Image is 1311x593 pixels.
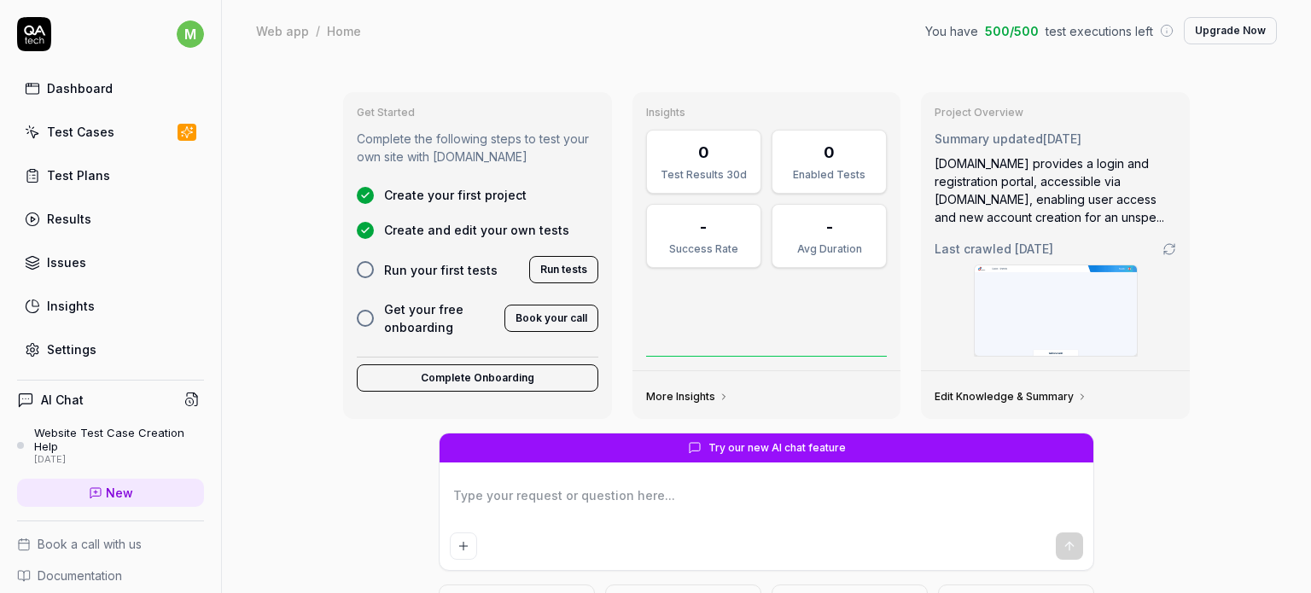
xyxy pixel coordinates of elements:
[47,253,86,271] div: Issues
[935,240,1053,258] span: Last crawled
[106,484,133,502] span: New
[384,261,498,279] span: Run your first tests
[17,535,204,553] a: Book a call with us
[357,130,598,166] p: Complete the following steps to test your own site with [DOMAIN_NAME]
[1184,17,1277,44] button: Upgrade Now
[17,426,204,465] a: Website Test Case Creation Help[DATE]
[646,106,888,119] h3: Insights
[47,166,110,184] div: Test Plans
[384,221,569,239] span: Create and edit your own tests
[935,131,1043,146] span: Summary updated
[47,79,113,97] div: Dashboard
[1043,131,1081,146] time: [DATE]
[700,215,707,238] div: -
[17,246,204,279] a: Issues
[985,22,1039,40] span: 500 / 500
[17,479,204,507] a: New
[1046,22,1153,40] span: test executions left
[17,159,204,192] a: Test Plans
[1162,242,1176,256] a: Go to crawling settings
[935,390,1087,404] a: Edit Knowledge & Summary
[34,454,204,466] div: [DATE]
[783,241,876,257] div: Avg Duration
[657,167,750,183] div: Test Results 30d
[316,22,320,39] div: /
[17,202,204,235] a: Results
[17,72,204,105] a: Dashboard
[47,340,96,358] div: Settings
[504,305,598,332] button: Book your call
[357,106,598,119] h3: Get Started
[646,390,729,404] a: More Insights
[17,333,204,366] a: Settings
[529,259,598,276] a: Run tests
[17,567,204,584] a: Documentation
[384,186,527,204] span: Create your first project
[824,141,835,164] div: 0
[47,297,95,315] div: Insights
[34,426,204,454] div: Website Test Case Creation Help
[975,265,1137,356] img: Screenshot
[47,210,91,228] div: Results
[708,440,846,456] span: Try our new AI chat feature
[38,535,142,553] span: Book a call with us
[256,22,309,39] div: Web app
[925,22,978,40] span: You have
[41,391,84,409] h4: AI Chat
[38,567,122,584] span: Documentation
[935,154,1176,226] div: [DOMAIN_NAME] provides a login and registration portal, accessible via [DOMAIN_NAME], enabling us...
[17,289,204,323] a: Insights
[826,215,833,238] div: -
[384,300,494,336] span: Get your free onboarding
[504,308,598,325] a: Book your call
[529,256,598,283] button: Run tests
[935,106,1176,119] h3: Project Overview
[47,123,114,141] div: Test Cases
[450,532,477,560] button: Add attachment
[327,22,361,39] div: Home
[357,364,598,392] button: Complete Onboarding
[783,167,876,183] div: Enabled Tests
[177,17,204,51] button: m
[1015,241,1053,256] time: [DATE]
[657,241,750,257] div: Success Rate
[698,141,709,164] div: 0
[177,20,204,48] span: m
[17,115,204,148] a: Test Cases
